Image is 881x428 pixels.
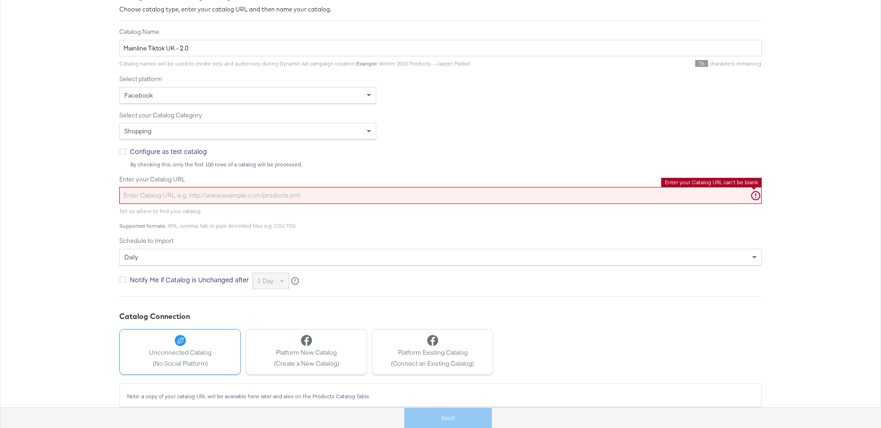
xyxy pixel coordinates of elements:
span: (No Social Platform) [149,359,212,368]
div: characters remaining [471,60,762,67]
input: Enter Catalog URL, e.g. http://www.example.com/products.xml [119,187,762,204]
span: Shopping [124,127,151,135]
div: Note: a copy of your catalog URL will be available here later and also on the Products Catalog Table [127,393,754,400]
span: 1 day [257,277,273,285]
label: Select platform [119,75,762,83]
span: Facebook [124,91,153,99]
input: Name your catalog e.g. My Dynamic Product Catalog [119,40,762,57]
span: (Create a New Catalog) [274,359,339,368]
label: Select your Catalog Category [119,111,762,120]
span: Unconnected Catalog [149,348,212,357]
span: Platform New Catalog [274,348,339,357]
div: Catalog Connection [119,311,762,322]
button: Platform Existing Catalog(Connect an Existing Catalog) [372,329,493,375]
div: Choose catalog type, enter your catalog URL and then name your catalog. [119,5,762,14]
span: Platform Existing Catalog [391,348,474,357]
span: Catalog names will be used to create sets and audiences during Dynamic Ad campaign creation. : Wi... [119,60,471,67]
span: Tell us where to find your catalog. : XML, comma, tab or pipe delimited files e.g. CSV, TSV. [119,208,296,229]
label: Schedule to Import [119,236,762,245]
strong: Example [356,60,377,67]
span: (Connect an Existing Catalog) [391,359,474,368]
label: Enter your Catalog URL [119,175,762,184]
span: Notify Me if Catalog is Unchanged after [130,275,249,284]
span: daily [124,253,138,261]
div: By checking this, only the first 100 rows of a catalog will be processed. [130,161,762,168]
button: Platform New Catalog(Create a New Catalog) [245,329,367,375]
li: Enter your Catalog URL can't be blank [665,179,758,186]
button: Unconnected Catalog(No Social Platform) [119,329,241,375]
span: 76 [695,60,708,67]
span: Configure as test catalog [130,147,207,156]
strong: Supported formats [119,222,165,229]
label: Catalog Name [119,27,762,36]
